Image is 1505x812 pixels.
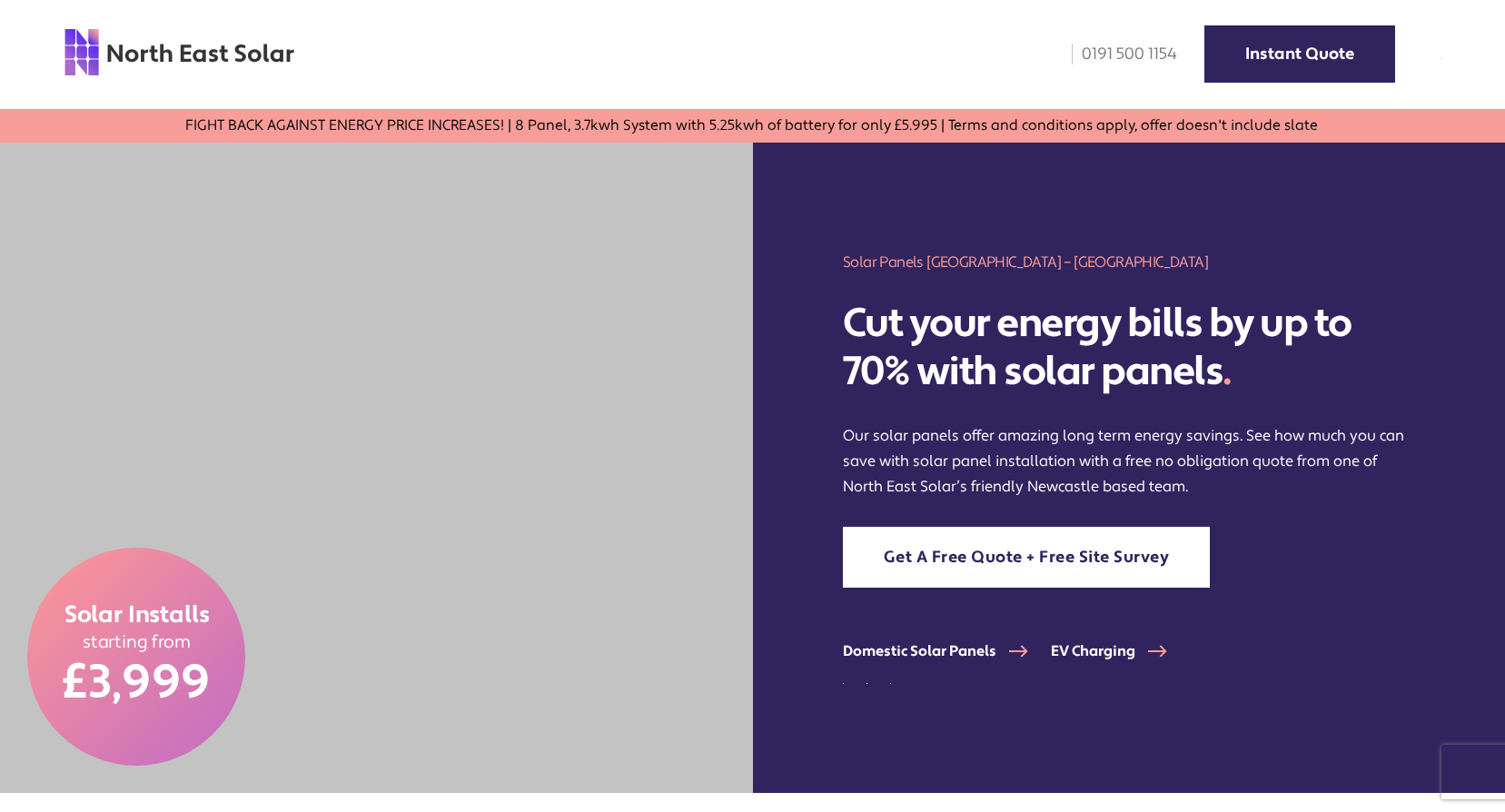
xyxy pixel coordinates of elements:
h2: Cut your energy bills by up to 70% with solar panels [843,300,1415,396]
a: EV Charging [1051,642,1190,660]
img: north east solar logo [64,27,295,77]
span: starting from [82,630,191,653]
p: Our solar panels offer amazing long term energy savings. See how much you can save with solar pan... [843,423,1415,500]
span: Solar Installs [64,599,209,630]
span: . [1223,346,1232,397]
a: Domestic Solar Panels [843,642,1051,660]
h1: Solar Panels [GEOGRAPHIC_DATA] – [GEOGRAPHIC_DATA] [843,252,1415,272]
span: £3,999 [63,653,211,713]
img: which logo [725,765,726,766]
a: Solar Installs starting from £3,999 [27,548,245,766]
img: menu icon [1441,58,1441,59]
a: 0191 500 1154 [1059,44,1177,64]
a: Instant Quote [1204,25,1395,83]
a: Get A Free Quote + Free Site Survey [843,527,1211,588]
img: phone icon [1072,44,1073,64]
